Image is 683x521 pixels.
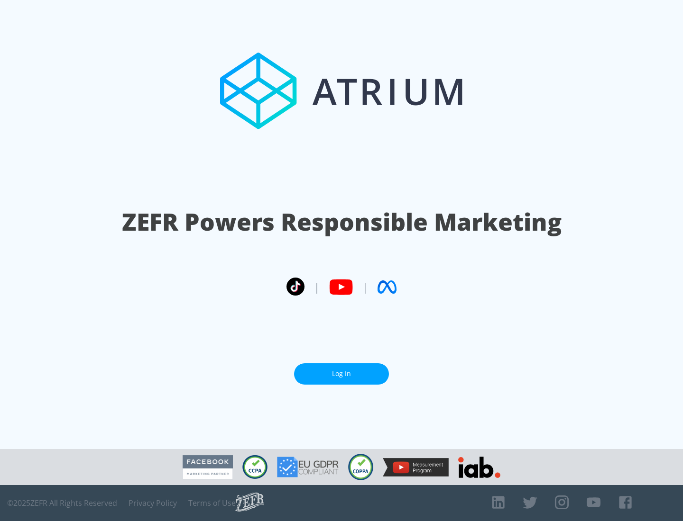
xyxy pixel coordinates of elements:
a: Privacy Policy [129,498,177,508]
img: COPPA Compliant [348,454,373,480]
img: YouTube Measurement Program [383,458,449,476]
a: Log In [294,363,389,385]
span: | [314,280,320,294]
img: IAB [458,457,500,478]
img: CCPA Compliant [242,455,268,479]
img: Facebook Marketing Partner [183,455,233,479]
span: © 2025 ZEFR All Rights Reserved [7,498,117,508]
h1: ZEFR Powers Responsible Marketing [122,206,562,238]
img: GDPR Compliant [277,457,339,477]
span: | [362,280,368,294]
a: Terms of Use [188,498,236,508]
